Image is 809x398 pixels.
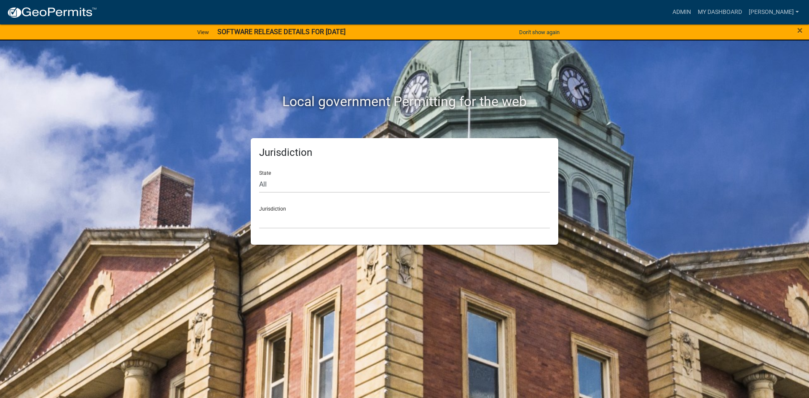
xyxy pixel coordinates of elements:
[194,25,212,39] a: View
[797,24,803,36] span: ×
[669,4,694,20] a: Admin
[259,147,550,159] h5: Jurisdiction
[797,25,803,35] button: Close
[217,28,346,36] strong: SOFTWARE RELEASE DETAILS FOR [DATE]
[171,93,638,110] h2: Local government Permitting for the web
[745,4,802,20] a: [PERSON_NAME]
[516,25,563,39] button: Don't show again
[694,4,745,20] a: My Dashboard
